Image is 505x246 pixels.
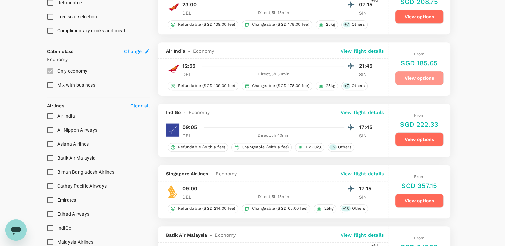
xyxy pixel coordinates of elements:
span: Economy [189,109,210,116]
span: 1 x 30kg [303,144,324,150]
p: 17:45 [359,123,376,131]
p: Economy [47,56,150,63]
div: +10Others [340,204,368,213]
span: Refundable (with a fee) [175,144,228,150]
span: All Nippon Airways [57,127,98,133]
span: Only economy [57,68,88,74]
button: View options [395,10,444,24]
div: Changeable (SGD 178.00 fee) [242,20,312,29]
div: +7Others [341,82,368,90]
span: Others [349,83,368,89]
span: Air India [166,48,185,54]
p: 09:05 [182,123,197,131]
button: View options [395,71,444,85]
p: DEL [182,71,199,78]
span: Mix with business [57,82,95,88]
span: 25kg [323,83,338,89]
div: +2Others [328,143,354,152]
div: Refundable (SGD 214.00 fee) [168,204,238,213]
span: Batik Air Malaysia [57,155,96,161]
p: 09:00 [182,185,198,193]
img: 6E [166,123,179,137]
span: Changeable (SGD 178.00 fee) [249,83,312,89]
p: SIN [359,10,376,16]
span: Changeable (with a fee) [239,144,291,150]
img: AI [166,1,179,14]
span: + 10 [341,206,350,211]
span: Changeable (SGD 65.00 fee) [249,206,310,211]
div: Refundable (SGD 139.00 fee) [168,20,238,29]
span: From [414,174,424,179]
span: Singapore Airlines [166,170,208,177]
div: 25kg [316,20,338,29]
p: Clear all [130,102,150,109]
span: + 7 [343,22,350,27]
span: + 7 [343,83,350,89]
strong: Cabin class [47,49,74,54]
div: Changeable (with a fee) [231,143,292,152]
h6: SGD 185.65 [401,58,438,68]
img: SQ [166,185,179,198]
div: Direct , 5h 15min [203,194,344,200]
span: Asiana Airlines [57,141,89,147]
button: View options [395,194,444,208]
span: Air India [57,113,75,119]
div: 25kg [314,204,336,213]
h6: SGD 357.15 [401,180,437,191]
div: 1 x 30kg [295,143,324,152]
div: Changeable (SGD 178.00 fee) [242,82,312,90]
span: IndiGo [166,109,181,116]
div: Refundable (SGD 139.00 fee) [168,82,238,90]
img: AI [166,62,179,75]
span: Change [124,48,142,55]
iframe: Button to launch messaging window [5,219,27,241]
span: From [414,236,424,240]
span: Economy [216,170,237,177]
span: Malaysia Airlines [57,239,93,245]
span: - [185,48,193,54]
span: Economy [215,232,236,238]
span: Biman Bangladesh Airlines [57,169,114,175]
span: Emirates [57,197,76,203]
span: Refundable (SGD 139.00 fee) [175,22,238,27]
span: From [414,52,424,56]
span: From [414,113,424,118]
button: View options [395,132,444,146]
div: +7Others [341,20,368,29]
span: - [181,109,188,116]
p: 07:15 [359,1,376,9]
span: Refundable (SGD 214.00 fee) [175,206,238,211]
p: DEL [182,10,199,16]
p: SIN [359,71,376,78]
p: View flight details [341,109,384,116]
div: Direct , 5h 40min [203,132,344,139]
h6: SGD 222.33 [400,119,438,130]
span: Free seat selection [57,14,97,19]
span: Economy [193,48,214,54]
span: Others [335,144,354,150]
div: 25kg [316,82,338,90]
div: Direct , 5h 50min [203,71,344,78]
div: Refundable (with a fee) [168,143,228,152]
span: Changeable (SGD 178.00 fee) [249,22,312,27]
span: 25kg [321,206,336,211]
p: SIN [359,194,376,200]
p: 17:15 [359,185,376,193]
span: IndiGo [57,225,72,231]
span: - [207,232,215,238]
span: Batik Air Malaysia [166,232,207,238]
span: - [208,170,216,177]
p: View flight details [341,232,384,238]
p: View flight details [341,170,384,177]
p: 23:00 [182,1,197,9]
strong: Airlines [47,103,64,108]
p: SIN [359,132,376,139]
span: Others [349,22,368,27]
span: Complimentary drinks and meal [57,28,125,33]
div: Changeable (SGD 65.00 fee) [242,204,311,213]
p: DEL [182,194,199,200]
span: Others [349,206,368,211]
span: Etihad Airways [57,211,90,217]
p: DEL [182,132,199,139]
p: 21:45 [359,62,376,70]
